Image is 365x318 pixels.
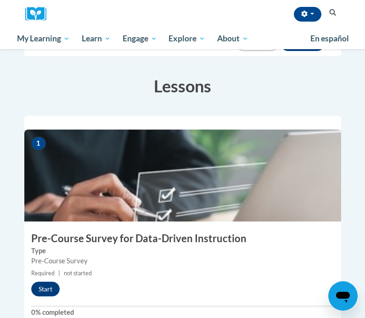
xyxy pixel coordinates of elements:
span: Learn [82,33,111,44]
span: About [217,33,248,44]
button: Search [326,7,340,18]
a: Learn [76,28,117,49]
a: Engage [117,28,163,49]
label: 0% completed [31,307,334,318]
span: 1 [31,136,46,150]
iframe: Button to launch messaging window [328,281,358,311]
button: Account Settings [294,7,321,22]
img: Course Image [24,130,341,221]
span: | [58,270,60,277]
span: Engage [123,33,157,44]
h3: Lessons [24,74,341,97]
a: Cox Campus [25,7,53,21]
a: My Learning [11,28,76,49]
img: Logo brand [25,7,53,21]
a: Explore [163,28,211,49]
span: En español [310,34,349,43]
button: Start [31,282,60,296]
span: Required [31,270,55,277]
a: En español [304,29,355,48]
div: Pre-Course Survey [31,256,334,266]
span: not started [64,270,92,277]
h3: Pre-Course Survey for Data-Driven Instruction [24,232,341,246]
a: About [211,28,254,49]
span: My Learning [17,33,70,44]
div: Main menu [11,28,355,49]
label: Type [31,246,334,256]
span: Explore [168,33,205,44]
